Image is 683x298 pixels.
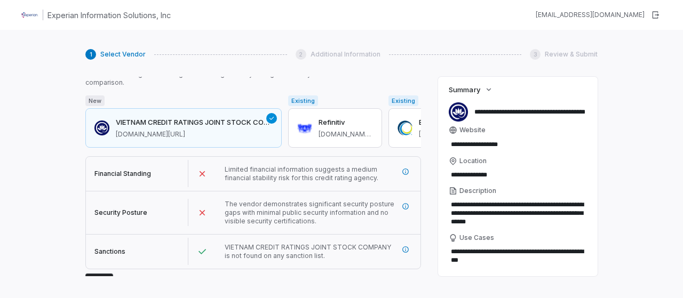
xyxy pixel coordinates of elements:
[47,10,171,21] h1: Experian Information Solutions, Inc
[388,95,418,106] span: Existing
[419,130,456,139] span: econocheck.com
[225,165,378,182] span: Limited financial information suggests a medium financial stability risk for this credit rating a...
[225,243,391,260] span: VIETNAM CREDIT RATINGS JOINT STOCK COMPANY is not found on any sanction list.
[85,49,96,60] div: 1
[459,233,494,242] span: Use Cases
[449,167,587,182] input: Location
[94,208,147,216] span: Security Posture
[85,70,421,87] span: We found existing vendors in good standing that may be a good fit for your use case. Here is a co...
[530,49,541,60] div: 3
[225,200,394,225] span: The vendor demonstrates significant security posture gaps with minimal public security informatio...
[197,246,208,257] svg: Passed
[288,108,382,148] button: Refinitiv[DOMAIN_NAME][URL]
[197,207,208,218] svg: Failed
[94,170,151,178] span: Financial Standing
[197,168,208,179] svg: Failed
[536,11,645,19] div: [EMAIL_ADDRESS][DOMAIN_NAME]
[449,137,569,152] input: Website
[396,240,415,259] button: More information
[449,197,587,229] textarea: Description
[402,168,409,175] svg: More information
[85,95,105,106] span: New
[459,126,486,134] span: Website
[85,108,282,148] button: VIETNAM CREDIT RATINGS JOINT STOCK COMPANY[DOMAIN_NAME][URL]
[446,80,496,99] button: Summary
[296,49,306,60] div: 2
[419,117,456,128] h3: Econocheck
[85,273,113,289] button: Next
[311,50,380,59] span: Additional Information
[396,162,415,181] button: More information
[116,117,273,128] h3: VIETNAM CREDIT RATINGS JOINT STOCK COMPANY
[459,157,487,165] span: Location
[388,108,465,148] button: Econocheck[DOMAIN_NAME]
[288,95,318,106] span: Existing
[459,187,496,195] span: Description
[94,247,125,255] span: Sanctions
[402,246,409,253] svg: More information
[396,197,415,216] button: More information
[21,6,38,23] img: Clerk Logo
[319,130,373,139] span: lseg.com/en/data-analytics/refinitiv
[319,117,373,128] h3: Refinitiv
[545,50,598,59] span: Review & Submit
[116,130,273,139] span: visrating.com/home
[402,203,409,210] svg: More information
[100,50,146,59] span: Select Vendor
[449,244,587,268] textarea: Use Cases
[449,85,480,94] span: Summary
